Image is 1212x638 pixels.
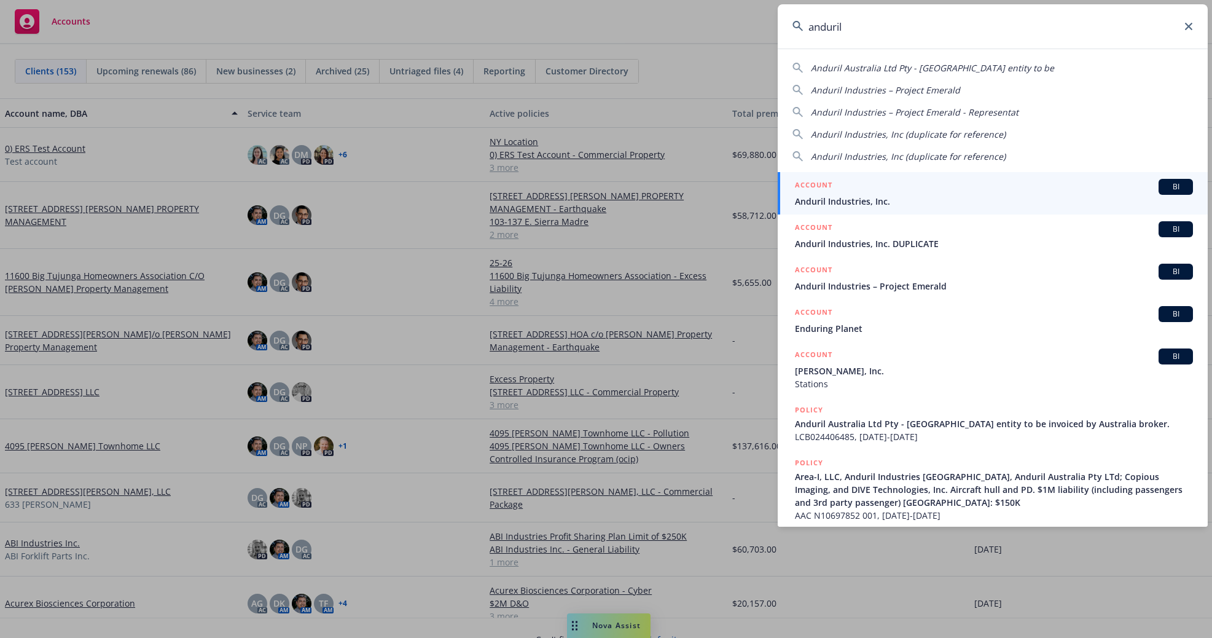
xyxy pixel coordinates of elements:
h5: ACCOUNT [795,306,832,321]
span: [PERSON_NAME], Inc. [795,364,1193,377]
a: POLICYArea-I, LLC, Anduril Industries [GEOGRAPHIC_DATA], Anduril Australia Pty LTd; Copious Imagi... [778,450,1208,529]
h5: POLICY [795,404,823,416]
span: AAC N10697852 001, [DATE]-[DATE] [795,509,1193,522]
span: Anduril Industries – Project Emerald - Representat [811,106,1018,118]
a: ACCOUNTBIAnduril Industries, Inc. [778,172,1208,215]
h5: POLICY [795,457,823,469]
span: Anduril Industries, Inc (duplicate for reference) [811,151,1006,162]
a: POLICYAnduril Australia Ltd Pty - [GEOGRAPHIC_DATA] entity to be invoiced by Australia broker.LCB... [778,397,1208,450]
h5: ACCOUNT [795,221,832,236]
span: BI [1163,351,1188,362]
span: Anduril Australia Ltd Pty - [GEOGRAPHIC_DATA] entity to be [811,62,1054,74]
span: Area-I, LLC, Anduril Industries [GEOGRAPHIC_DATA], Anduril Australia Pty LTd; Copious Imaging, an... [795,470,1193,509]
span: Anduril Australia Ltd Pty - [GEOGRAPHIC_DATA] entity to be invoiced by Australia broker. [795,417,1193,430]
a: ACCOUNTBI[PERSON_NAME], Inc.Stations [778,342,1208,397]
span: Anduril Industries, Inc (duplicate for reference) [811,128,1006,140]
span: Anduril Industries – Project Emerald [811,84,960,96]
span: Anduril Industries – Project Emerald [795,280,1193,293]
span: Anduril Industries, Inc. [795,195,1193,208]
a: ACCOUNTBIAnduril Industries, Inc. DUPLICATE [778,215,1208,257]
span: BI [1163,266,1188,277]
h5: ACCOUNT [795,179,832,194]
span: BI [1163,181,1188,192]
span: BI [1163,224,1188,235]
span: Anduril Industries, Inc. DUPLICATE [795,237,1193,250]
a: ACCOUNTBIAnduril Industries – Project Emerald [778,257,1208,299]
a: ACCOUNTBIEnduring Planet [778,299,1208,342]
h5: ACCOUNT [795,264,832,278]
span: LCB024406485, [DATE]-[DATE] [795,430,1193,443]
span: Stations [795,377,1193,390]
span: BI [1163,309,1188,320]
h5: ACCOUNT [795,349,832,363]
span: Enduring Planet [795,322,1193,335]
input: Search... [778,4,1208,49]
